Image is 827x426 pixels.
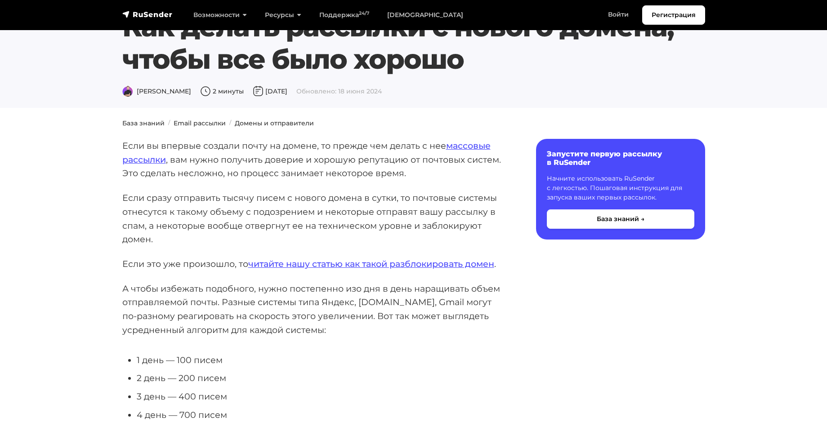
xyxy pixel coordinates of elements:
[122,10,173,19] img: RuSender
[137,371,507,385] li: 2 день — 200 писем
[122,191,507,246] p: Если сразу отправить тысячу писем с нового домена в сутки, то почтовые системы отнесутся к такому...
[547,150,694,167] h6: Запустите первую рассылку в RuSender
[378,6,472,24] a: [DEMOGRAPHIC_DATA]
[642,5,705,25] a: Регистрация
[253,86,264,97] img: Дата публикации
[137,408,507,422] li: 4 день — 700 писем
[200,87,244,95] span: 2 минуты
[122,87,191,95] span: [PERSON_NAME]
[296,87,382,95] span: Обновлено: 18 июня 2024
[122,11,705,75] h1: Как делать рассылки с нового домена, чтобы все было хорошо
[137,390,507,404] li: 3 день — 400 писем
[122,140,491,165] a: массовые рассылки
[599,5,638,24] a: Войти
[174,119,226,127] a: Email рассылки
[248,258,494,269] a: читайте нашу статью как такой разблокировать домен
[200,86,211,97] img: Время чтения
[256,6,310,24] a: Ресурсы
[122,119,165,127] a: База знаний
[122,257,507,271] p: Если это уже произошло, то .
[547,209,694,229] button: База знаний →
[122,139,507,180] p: Если вы впервые создали почту на домене, то прежде чем делать с нее , вам нужно получить доверие ...
[536,139,705,240] a: Запустите первую рассылку в RuSender Начните использовать RuSender с легкостью. Пошаговая инструк...
[122,282,507,337] p: А чтобы избежать подобного, нужно постепенно изо дня в день наращивать объем отправляемой почты. ...
[359,10,369,16] sup: 24/7
[184,6,256,24] a: Возможности
[547,174,694,202] p: Начните использовать RuSender с легкостью. Пошаговая инструкция для запуска ваших первых рассылок.
[137,353,507,367] li: 1 день — 100 писем
[235,119,314,127] a: Домены и отправители
[253,87,287,95] span: [DATE]
[117,119,711,128] nav: breadcrumb
[310,6,378,24] a: Поддержка24/7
